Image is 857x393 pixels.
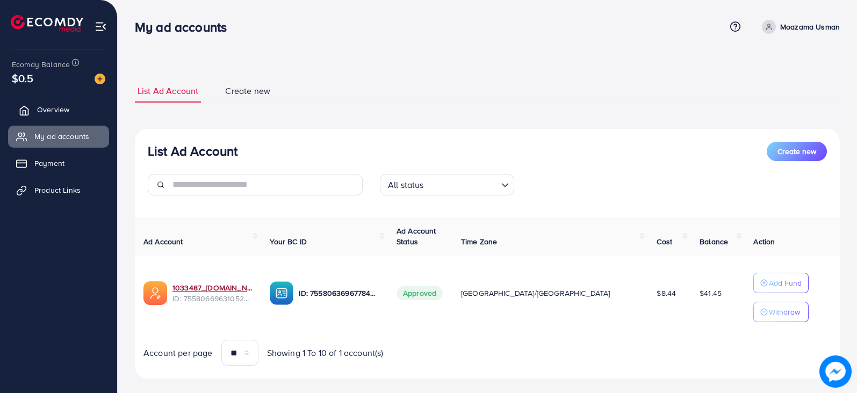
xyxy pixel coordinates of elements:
[270,281,293,305] img: ic-ba-acc.ded83a64.svg
[34,158,64,169] span: Payment
[143,347,213,359] span: Account per page
[8,126,109,147] a: My ad accounts
[461,288,610,299] span: [GEOGRAPHIC_DATA]/[GEOGRAPHIC_DATA]
[397,286,443,300] span: Approved
[267,347,384,359] span: Showing 1 To 10 of 1 account(s)
[769,305,800,318] p: Withdraw
[299,287,379,300] p: ID: 7558063696778493968
[380,174,514,195] div: Search for option
[37,104,69,115] span: Overview
[135,19,235,35] h3: My ad accounts
[8,99,109,120] a: Overview
[12,59,70,70] span: Ecomdy Balance
[34,131,89,142] span: My ad accounts
[753,273,809,293] button: Add Fund
[657,236,672,247] span: Cost
[819,355,852,388] img: image
[95,74,105,84] img: image
[461,236,497,247] span: Time Zone
[11,15,83,32] img: logo
[270,236,307,247] span: Your BC ID
[34,185,81,195] span: Product Links
[172,282,253,293] a: 1033487_[DOMAIN_NAME]_1759749615728
[95,20,107,33] img: menu
[138,85,198,97] span: List Ad Account
[8,152,109,174] a: Payment
[753,302,809,322] button: Withdraw
[8,179,109,201] a: Product Links
[172,282,253,304] div: <span class='underline'>1033487_mous.pk_1759749615728</span></br>7558066963105284112
[386,177,426,193] span: All status
[143,236,183,247] span: Ad Account
[700,236,728,247] span: Balance
[767,142,827,161] button: Create new
[769,276,802,289] p: Add Fund
[777,146,816,157] span: Create new
[172,293,253,304] span: ID: 7558066963105284112
[12,70,34,86] span: $0.5
[143,281,167,305] img: ic-ads-acc.e4c84228.svg
[427,175,497,193] input: Search for option
[225,85,270,97] span: Create new
[148,143,237,159] h3: List Ad Account
[657,288,676,299] span: $8.44
[397,225,436,247] span: Ad Account Status
[753,236,775,247] span: Action
[780,20,840,33] p: Moazama Usman
[758,20,840,34] a: Moazama Usman
[700,288,722,299] span: $41.45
